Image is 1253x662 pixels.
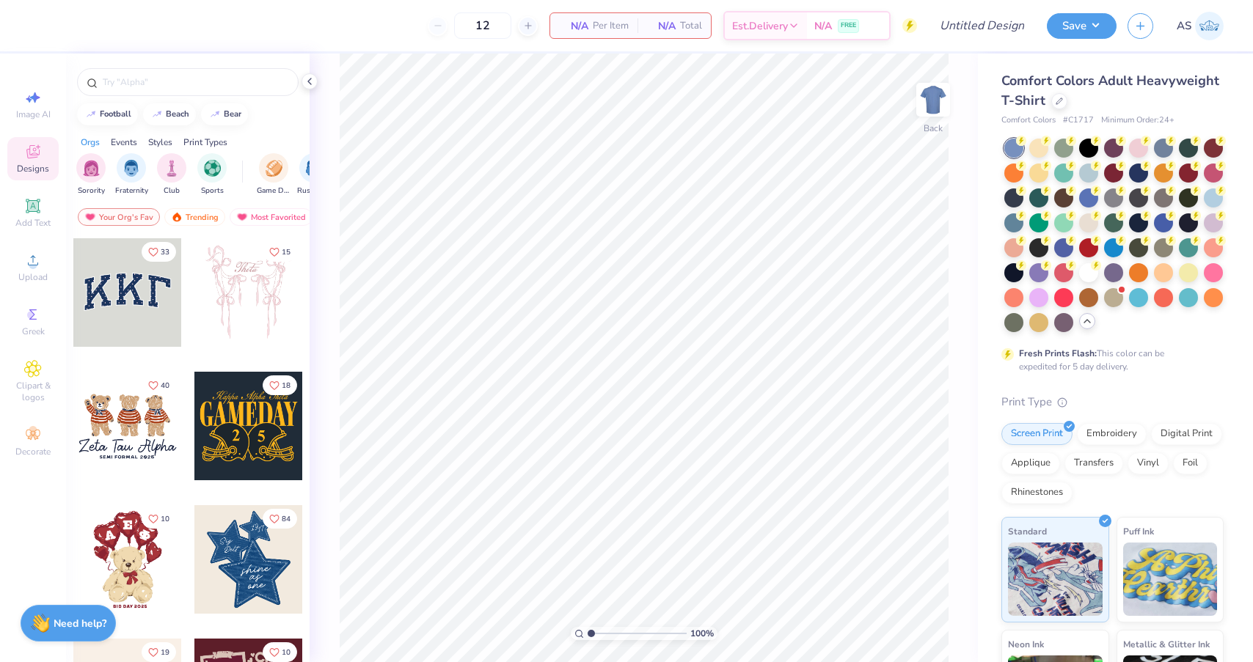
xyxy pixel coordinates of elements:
span: 40 [161,382,169,389]
span: 33 [161,249,169,256]
span: Image AI [16,109,51,120]
span: Comfort Colors [1001,114,1056,127]
span: Upload [18,271,48,283]
img: Club Image [164,160,180,177]
div: Transfers [1064,452,1123,474]
span: AS [1177,18,1191,34]
span: Est. Delivery [732,18,788,34]
span: Rush & Bid [297,185,331,196]
button: Like [263,509,297,529]
div: filter for Sports [197,153,227,196]
img: Puff Ink [1123,543,1218,616]
button: bear [201,103,248,125]
span: 100 % [690,627,714,640]
span: Add Text [15,217,51,229]
span: N/A [559,18,588,34]
button: Like [142,242,176,262]
div: filter for Club [157,153,186,196]
span: Club [164,185,180,196]
span: Sorority [78,185,105,196]
span: Standard [1008,523,1047,539]
div: Vinyl [1128,452,1169,474]
span: Sports [201,185,224,196]
a: AS [1177,12,1224,40]
img: Sports Image [204,160,221,177]
span: N/A [814,18,832,34]
span: Metallic & Glitter Ink [1123,636,1210,652]
span: 15 [282,249,291,256]
strong: Fresh Prints Flash: [1019,347,1097,359]
span: N/A [646,18,676,34]
button: filter button [76,153,106,196]
div: Events [111,136,137,149]
span: 10 [282,649,291,656]
button: beach [143,103,196,125]
div: Your Org's Fav [78,208,160,226]
div: Embroidery [1077,423,1147,445]
button: Like [142,509,176,529]
img: trend_line.gif [85,110,97,119]
button: Like [142,375,176,395]
div: filter for Fraternity [115,153,148,196]
img: trend_line.gif [151,110,163,119]
input: – – [454,12,511,39]
button: filter button [115,153,148,196]
button: Save [1047,13,1117,39]
div: Print Types [183,136,227,149]
div: Back [924,122,943,135]
div: Screen Print [1001,423,1073,445]
div: Foil [1173,452,1208,474]
span: # C1717 [1063,114,1094,127]
div: filter for Rush & Bid [297,153,331,196]
strong: Need help? [54,617,106,630]
div: beach [166,110,189,118]
div: Orgs [81,136,100,149]
span: Total [680,18,702,34]
span: Neon Ink [1008,636,1044,652]
div: This color can be expedited for 5 day delivery. [1019,347,1199,373]
img: most_fav.gif [84,212,96,222]
div: Digital Print [1151,423,1222,445]
img: most_fav.gif [236,212,248,222]
span: Clipart & logos [7,380,59,403]
span: Game Day [257,185,291,196]
div: Applique [1001,452,1060,474]
span: Greek [22,326,45,337]
button: filter button [257,153,291,196]
button: filter button [197,153,227,196]
div: Styles [148,136,172,149]
img: Rush & Bid Image [306,160,323,177]
img: Alexa Spagna [1195,12,1224,40]
div: Most Favorited [230,208,313,226]
span: Per Item [593,18,629,34]
img: Standard [1008,543,1103,616]
button: Like [142,642,176,662]
div: Print Type [1001,394,1224,411]
div: filter for Game Day [257,153,291,196]
img: Back [918,85,948,114]
span: FREE [841,21,856,31]
div: Rhinestones [1001,482,1073,504]
span: 18 [282,382,291,389]
span: 10 [161,515,169,523]
button: Like [263,375,297,395]
span: 84 [282,515,291,523]
button: Like [263,242,297,262]
div: football [100,110,131,118]
span: Puff Ink [1123,523,1154,539]
div: filter for Sorority [76,153,106,196]
img: trending.gif [171,212,183,222]
img: Sorority Image [83,160,100,177]
img: Fraternity Image [123,160,139,177]
span: Minimum Order: 24 + [1101,114,1175,127]
button: football [77,103,138,125]
input: Try "Alpha" [101,75,289,89]
span: Comfort Colors Adult Heavyweight T-Shirt [1001,72,1219,109]
input: Untitled Design [928,11,1036,40]
button: Like [263,642,297,662]
img: Game Day Image [266,160,282,177]
button: filter button [157,153,186,196]
div: bear [224,110,241,118]
button: filter button [297,153,331,196]
span: Fraternity [115,185,148,196]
